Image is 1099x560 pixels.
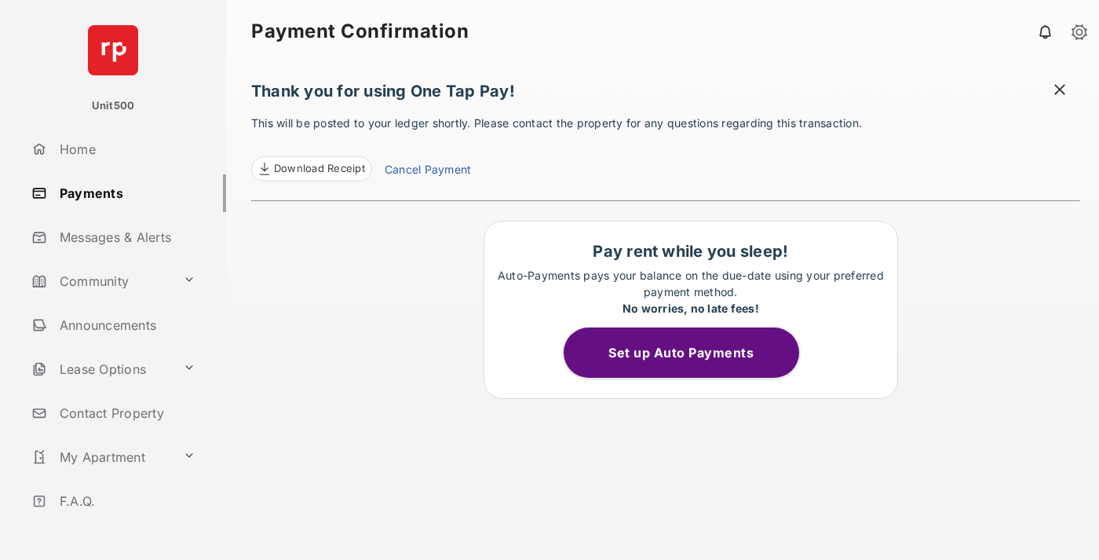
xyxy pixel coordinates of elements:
a: Set up Auto Payments [564,345,818,361]
div: No worries, no late fees! [492,300,889,317]
a: Lease Options [25,350,177,388]
a: Contact Property [25,394,226,432]
button: Set up Auto Payments [564,328,799,378]
h1: Thank you for using One Tap Pay! [251,82,1080,108]
a: Download Receipt [251,156,372,181]
p: This will be posted to your ledger shortly. Please contact the property for any questions regardi... [251,115,1080,181]
p: Auto-Payments pays your balance on the due-date using your preferred payment method. [492,267,889,317]
span: Download Receipt [274,161,365,177]
a: Home [25,130,226,168]
a: Messages & Alerts [25,218,226,256]
strong: Payment Confirmation [251,22,469,41]
a: Community [25,262,177,300]
h1: Pay rent while you sleep! [492,242,889,261]
p: Unit500 [92,98,135,114]
a: F.A.Q. [25,482,226,520]
a: Payments [25,174,226,212]
a: Cancel Payment [385,161,471,181]
a: Announcements [25,306,226,344]
a: My Apartment [25,438,177,476]
img: svg+xml;base64,PHN2ZyB4bWxucz0iaHR0cDovL3d3dy53My5vcmcvMjAwMC9zdmciIHdpZHRoPSI2NCIgaGVpZ2h0PSI2NC... [88,25,138,75]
